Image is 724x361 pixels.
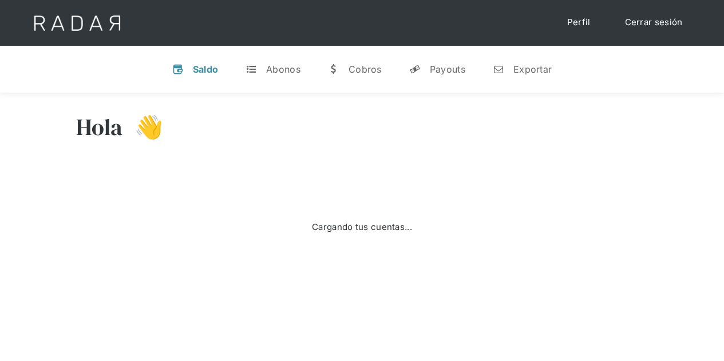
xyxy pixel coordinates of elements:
div: Payouts [430,64,465,75]
div: Exportar [513,64,552,75]
div: Saldo [193,64,219,75]
a: Perfil [556,11,602,34]
div: y [409,64,421,75]
div: w [328,64,339,75]
div: v [172,64,184,75]
div: t [246,64,257,75]
h3: 👋 [123,113,163,141]
div: Cobros [349,64,382,75]
div: Cargando tus cuentas... [312,221,412,234]
div: Abonos [266,64,300,75]
div: n [493,64,504,75]
a: Cerrar sesión [614,11,694,34]
h3: Hola [76,113,123,141]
